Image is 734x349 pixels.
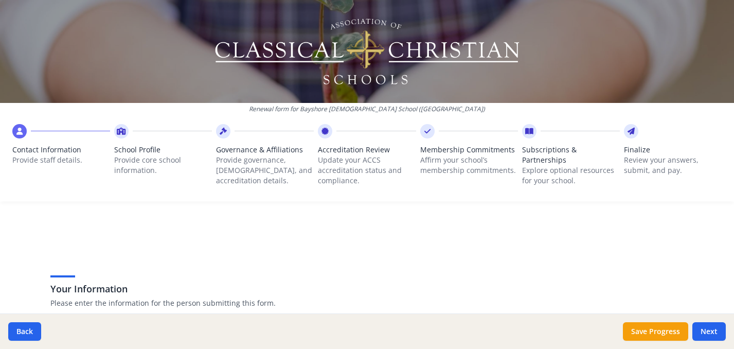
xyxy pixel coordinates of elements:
[623,322,688,341] button: Save Progress
[12,155,110,165] p: Provide staff details.
[213,15,521,88] img: Logo
[216,155,314,186] p: Provide governance, [DEMOGRAPHIC_DATA], and accreditation details.
[624,155,722,176] p: Review your answers, submit, and pay.
[50,298,684,308] p: Please enter the information for the person submitting this form.
[8,322,41,341] button: Back
[318,155,416,186] p: Update your ACCS accreditation status and compliance.
[114,145,212,155] span: School Profile
[12,145,110,155] span: Contact Information
[420,155,518,176] p: Affirm your school’s membership commitments.
[420,145,518,155] span: Membership Commitments
[522,145,620,165] span: Subscriptions & Partnerships
[216,145,314,155] span: Governance & Affiliations
[50,282,684,296] h3: Your Information
[114,155,212,176] p: Provide core school information.
[318,145,416,155] span: Accreditation Review
[624,145,722,155] span: Finalize
[692,322,726,341] button: Next
[522,165,620,186] p: Explore optional resources for your school.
